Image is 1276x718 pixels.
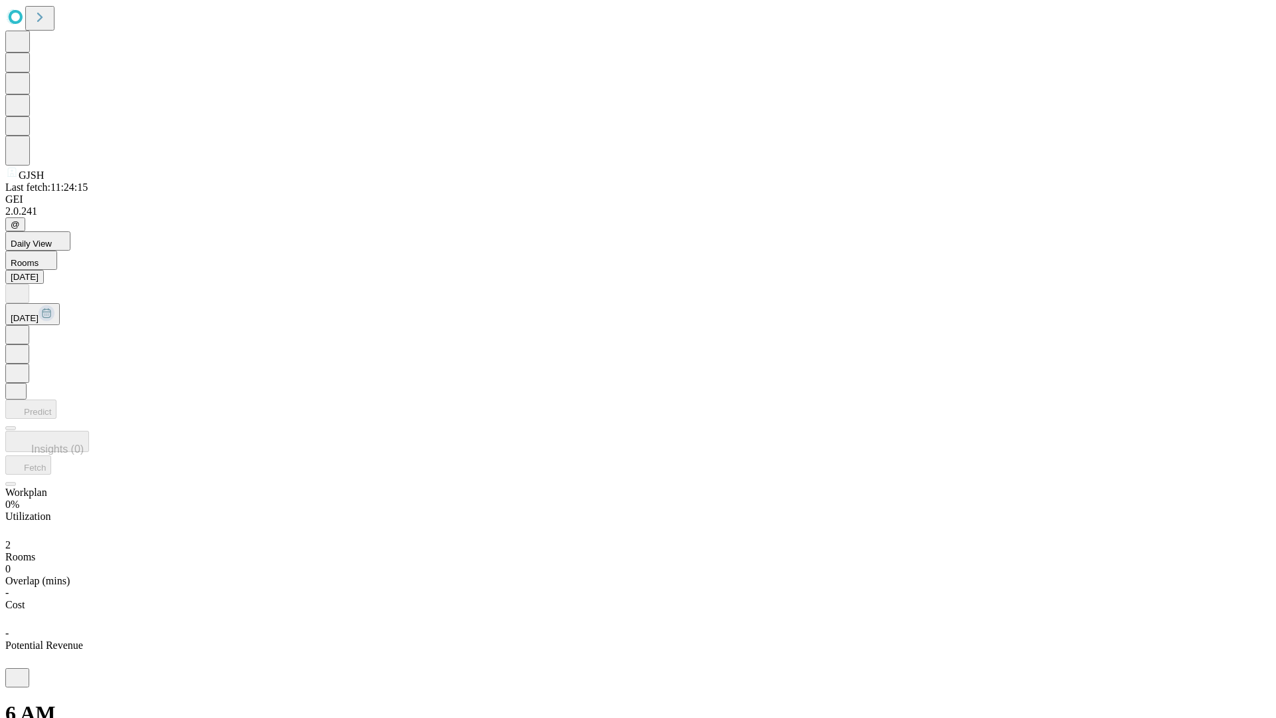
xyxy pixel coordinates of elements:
span: 0 [5,563,11,574]
span: @ [11,219,20,229]
span: Daily View [11,239,52,249]
button: Insights (0) [5,431,89,452]
button: [DATE] [5,270,44,284]
span: Utilization [5,511,51,522]
button: [DATE] [5,303,60,325]
div: GEI [5,193,1271,205]
span: 2 [5,539,11,550]
button: Fetch [5,455,51,475]
span: GJSH [19,170,44,181]
span: Potential Revenue [5,640,83,651]
span: Workplan [5,487,47,498]
span: - [5,587,9,598]
span: 0% [5,499,19,510]
button: Predict [5,400,56,419]
span: Last fetch: 11:24:15 [5,181,88,193]
span: Overlap (mins) [5,575,70,586]
span: Rooms [11,258,39,268]
span: Cost [5,599,25,610]
span: Insights (0) [31,443,84,455]
span: [DATE] [11,313,39,323]
button: @ [5,217,25,231]
div: 2.0.241 [5,205,1271,217]
button: Rooms [5,251,57,270]
span: Rooms [5,551,35,562]
button: Daily View [5,231,70,251]
span: - [5,628,9,639]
